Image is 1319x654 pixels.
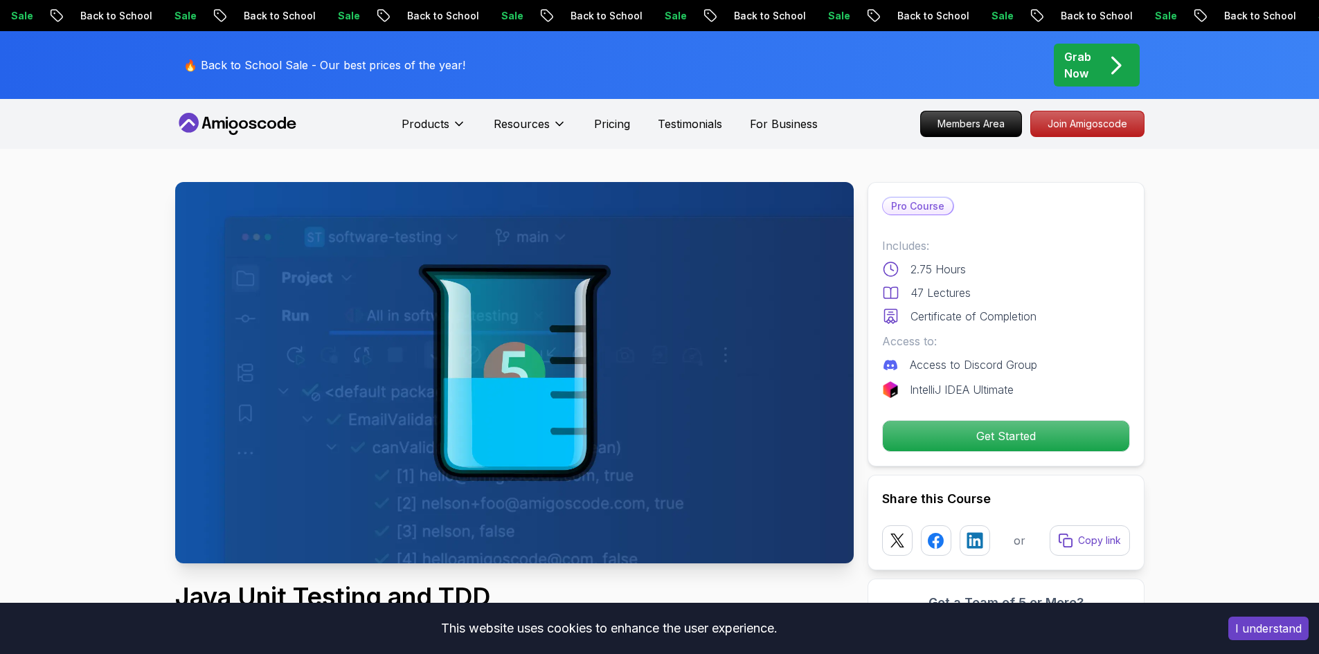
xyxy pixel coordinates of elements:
p: Resources [494,116,550,132]
p: Access to: [882,333,1130,349]
p: or [1014,532,1025,549]
p: Sale [246,9,290,23]
p: Copy link [1078,534,1121,547]
p: Join Amigoscode [1031,111,1144,136]
p: Back to School [969,9,1063,23]
h3: Got a Team of 5 or More? [882,593,1130,612]
div: This website uses cookies to enhance the user experience. [10,613,1208,644]
p: Back to School [315,9,409,23]
button: Products [402,116,466,143]
p: 🔥 Back to School Sale - Our best prices of the year! [183,57,465,73]
p: Products [402,116,449,132]
p: Sale [899,9,944,23]
p: 47 Lectures [910,284,971,301]
p: Back to School [642,9,736,23]
p: Sale [1063,9,1107,23]
p: Members Area [921,111,1021,136]
p: Sale [409,9,454,23]
p: Sale [736,9,780,23]
p: Sale [573,9,617,23]
button: Get Started [882,420,1130,452]
p: Back to School [1132,9,1226,23]
p: Sale [1226,9,1271,23]
a: For Business [750,116,818,132]
p: IntelliJ IDEA Ultimate [910,381,1014,398]
p: Pro Course [883,198,953,215]
button: Copy link [1050,525,1130,556]
p: Get Started [883,421,1129,451]
p: Back to School [805,9,899,23]
p: Access to Discord Group [910,356,1037,373]
p: Back to School [478,9,573,23]
img: jetbrains logo [882,381,899,398]
img: java-unit-testing_thumbnail [175,182,854,563]
a: Members Area [920,111,1022,137]
p: 2.75 Hours [910,261,966,278]
button: Accept cookies [1228,617,1309,640]
h1: Java Unit Testing and TDD [175,583,854,610]
p: Back to School [152,9,246,23]
p: Sale [82,9,127,23]
p: Certificate of Completion [910,308,1037,325]
a: Pricing [594,116,630,132]
a: Testimonials [658,116,722,132]
button: Resources [494,116,566,143]
p: Includes: [882,237,1130,254]
h2: Share this Course [882,489,1130,509]
p: Grab Now [1064,48,1091,82]
a: Join Amigoscode [1030,111,1145,137]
